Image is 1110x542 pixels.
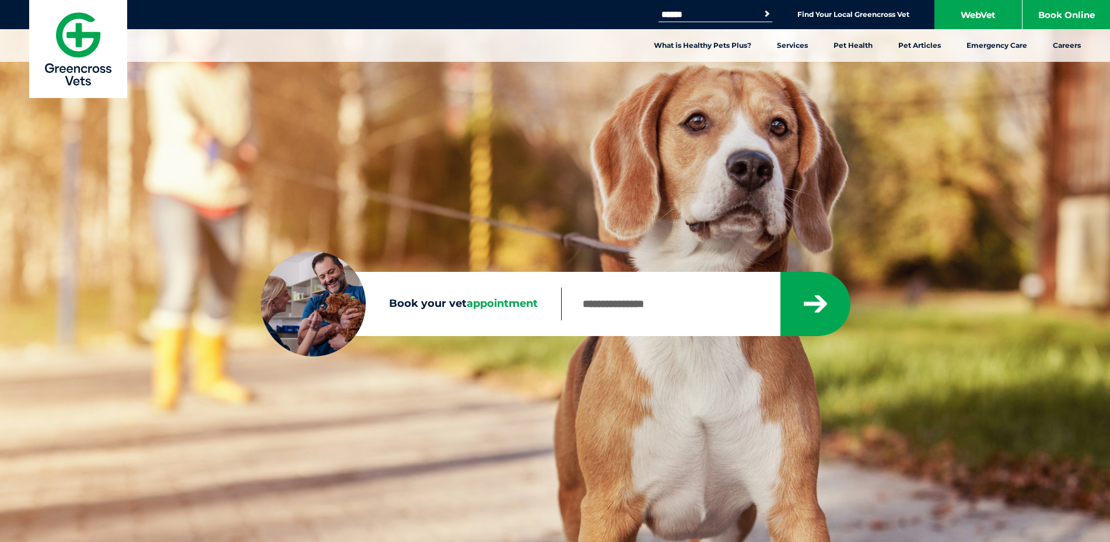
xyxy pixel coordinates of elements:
[1040,29,1094,62] a: Careers
[797,10,909,19] a: Find Your Local Greencross Vet
[467,297,538,310] span: appointment
[641,29,764,62] a: What is Healthy Pets Plus?
[821,29,885,62] a: Pet Health
[954,29,1040,62] a: Emergency Care
[261,295,561,313] label: Book your vet
[764,29,821,62] a: Services
[885,29,954,62] a: Pet Articles
[761,8,773,20] button: Search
